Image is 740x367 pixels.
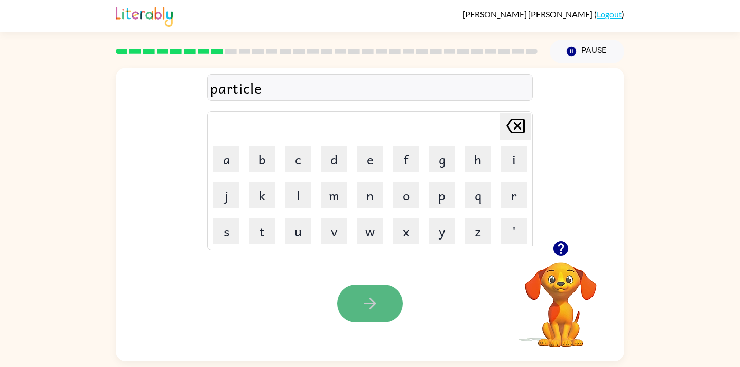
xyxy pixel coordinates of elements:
button: h [465,146,491,172]
button: a [213,146,239,172]
button: ' [501,218,527,244]
button: m [321,182,347,208]
button: e [357,146,383,172]
button: o [393,182,419,208]
div: particle [210,77,530,99]
button: i [501,146,527,172]
img: Literably [116,4,173,27]
a: Logout [597,9,622,19]
button: c [285,146,311,172]
button: l [285,182,311,208]
button: d [321,146,347,172]
video: Your browser must support playing .mp4 files to use Literably. Please try using another browser. [509,246,612,349]
div: ( ) [462,9,624,19]
button: n [357,182,383,208]
button: k [249,182,275,208]
button: q [465,182,491,208]
button: r [501,182,527,208]
button: Pause [550,40,624,63]
button: w [357,218,383,244]
button: v [321,218,347,244]
button: u [285,218,311,244]
button: t [249,218,275,244]
button: p [429,182,455,208]
button: z [465,218,491,244]
button: s [213,218,239,244]
button: j [213,182,239,208]
span: [PERSON_NAME] [PERSON_NAME] [462,9,594,19]
button: x [393,218,419,244]
button: f [393,146,419,172]
button: g [429,146,455,172]
button: y [429,218,455,244]
button: b [249,146,275,172]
